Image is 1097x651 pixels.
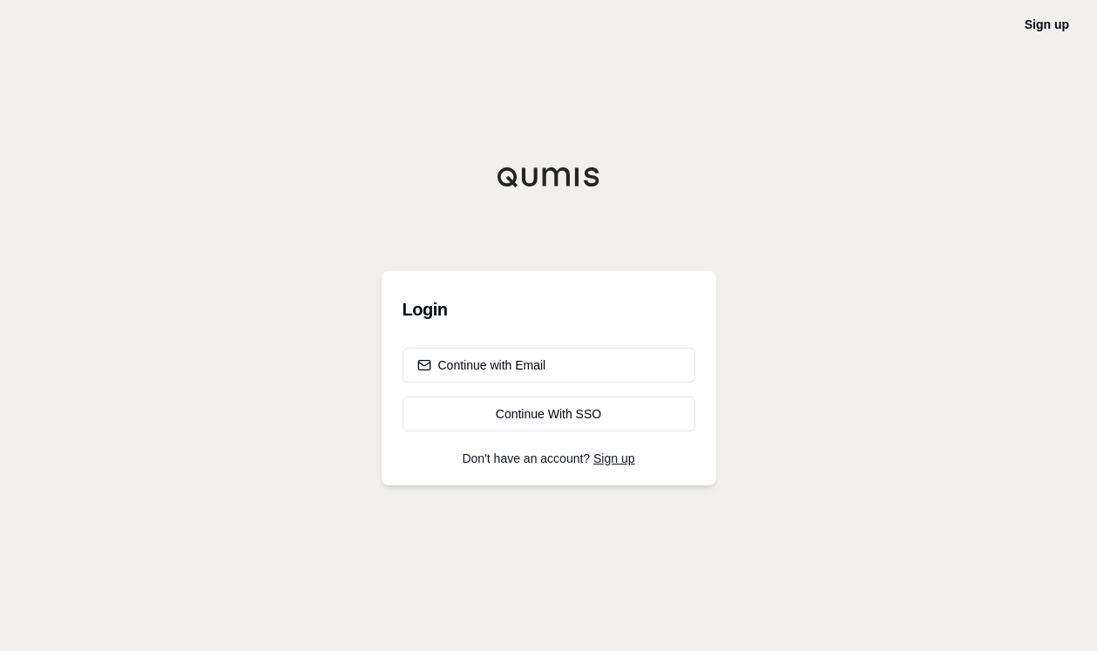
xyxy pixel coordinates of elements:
[593,451,634,465] a: Sign up
[403,292,695,327] h3: Login
[403,452,695,465] p: Don't have an account?
[497,166,601,187] img: Qumis
[403,348,695,383] button: Continue with Email
[403,397,695,431] a: Continue With SSO
[417,356,546,374] div: Continue with Email
[417,405,681,423] div: Continue With SSO
[1025,17,1069,31] a: Sign up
